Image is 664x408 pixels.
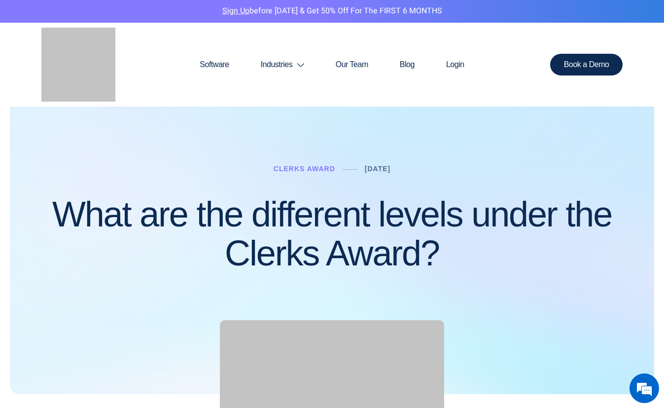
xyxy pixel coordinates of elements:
[550,54,623,75] a: Book a Demo
[222,5,249,17] a: Sign Up
[384,41,430,88] a: Blog
[184,41,245,88] a: Software
[7,5,657,18] p: before [DATE] & Get 50% Off for the FIRST 6 MONTHS
[430,41,480,88] a: Login
[245,41,320,88] a: Industries
[365,165,390,173] a: [DATE]
[564,61,609,69] span: Book a Demo
[274,165,335,173] a: Clerks Award
[41,195,623,273] h1: What are the different levels under the Clerks Award?
[320,41,384,88] a: Our Team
